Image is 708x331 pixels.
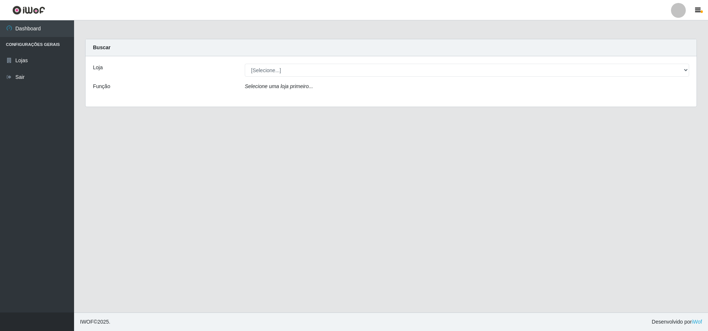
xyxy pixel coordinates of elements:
[692,319,702,325] a: iWof
[652,318,702,326] span: Desenvolvido por
[93,83,110,90] label: Função
[93,64,103,71] label: Loja
[80,318,110,326] span: © 2025 .
[12,6,45,15] img: CoreUI Logo
[80,319,94,325] span: IWOF
[245,83,313,89] i: Selecione uma loja primeiro...
[93,44,110,50] strong: Buscar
